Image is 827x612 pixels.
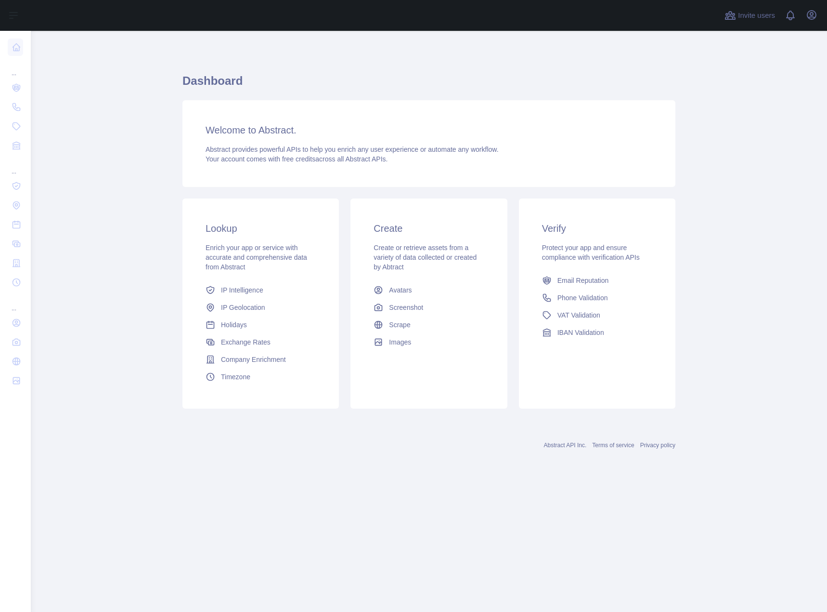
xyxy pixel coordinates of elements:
[389,285,412,295] span: Avatars
[282,155,315,163] span: free credits
[389,320,410,330] span: Scrape
[202,316,320,333] a: Holidays
[374,244,477,271] span: Create or retrieve assets from a variety of data collected or created by Abtract
[557,293,608,303] span: Phone Validation
[221,355,286,364] span: Company Enrichment
[542,244,640,261] span: Protect your app and ensure compliance with verification APIs
[202,281,320,299] a: IP Intelligence
[206,155,388,163] span: Your account comes with across all Abstract APIs.
[389,303,423,312] span: Screenshot
[221,337,271,347] span: Exchange Rates
[8,58,23,77] div: ...
[557,328,604,337] span: IBAN Validation
[723,8,777,23] button: Invite users
[182,73,675,96] h1: Dashboard
[206,123,652,137] h3: Welcome to Abstract.
[8,293,23,312] div: ...
[202,368,320,386] a: Timezone
[389,337,411,347] span: Images
[557,310,600,320] span: VAT Validation
[202,333,320,351] a: Exchange Rates
[738,10,775,21] span: Invite users
[538,306,656,324] a: VAT Validation
[544,442,587,449] a: Abstract API Inc.
[221,372,250,382] span: Timezone
[370,299,488,316] a: Screenshot
[221,320,247,330] span: Holidays
[538,289,656,306] a: Phone Validation
[538,324,656,341] a: IBAN Validation
[557,276,609,285] span: Email Reputation
[202,351,320,368] a: Company Enrichment
[370,333,488,351] a: Images
[206,244,307,271] span: Enrich your app or service with accurate and comprehensive data from Abstract
[221,285,263,295] span: IP Intelligence
[206,222,316,235] h3: Lookup
[8,156,23,175] div: ...
[206,146,499,153] span: Abstract provides powerful APIs to help you enrich any user experience or automate any workflow.
[370,316,488,333] a: Scrape
[374,222,484,235] h3: Create
[538,272,656,289] a: Email Reputation
[542,222,652,235] h3: Verify
[592,442,634,449] a: Terms of service
[640,442,675,449] a: Privacy policy
[221,303,265,312] span: IP Geolocation
[370,281,488,299] a: Avatars
[202,299,320,316] a: IP Geolocation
